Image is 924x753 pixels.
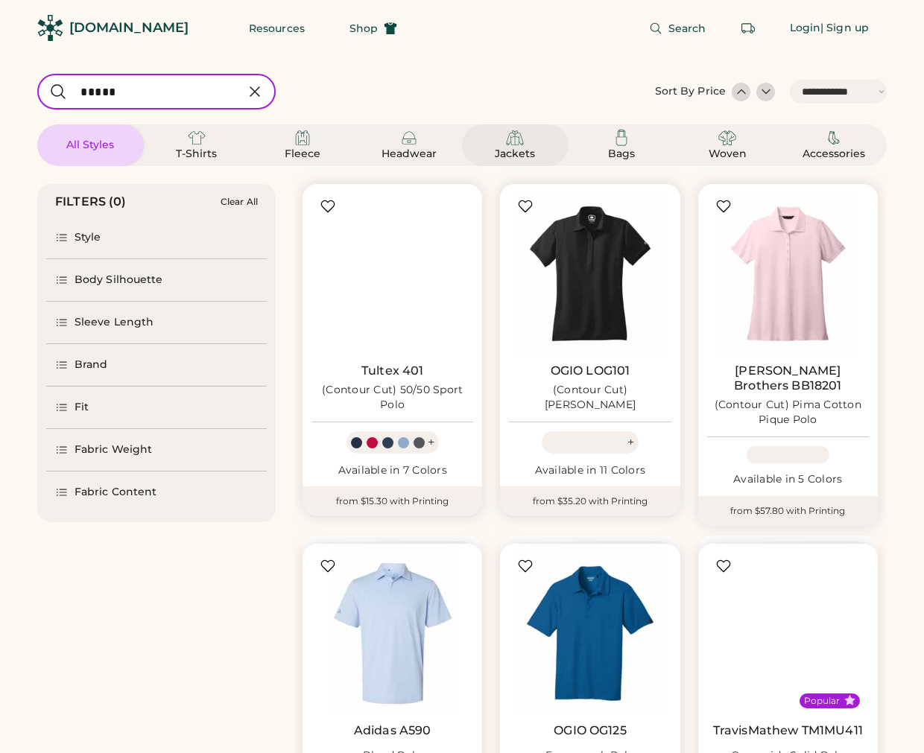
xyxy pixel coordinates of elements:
div: Login [790,21,821,36]
div: Available in 7 Colors [311,463,473,478]
img: Headwear Icon [400,129,418,147]
img: OGIO LOG101 (Contour Cut) Jewel Polo [509,193,671,355]
img: Woven Icon [718,129,736,147]
img: Adidas A590 Blend Polo [311,553,473,714]
button: Popular Style [844,695,855,706]
div: Fabric Content [75,485,156,500]
button: Retrieve an order [733,13,763,43]
button: Search [631,13,724,43]
a: TravisMathew TM1MU411 [713,723,863,738]
div: T-Shirts [163,147,230,162]
div: [DOMAIN_NAME] [69,19,189,37]
div: Body Silhouette [75,273,163,287]
img: Fleece Icon [294,129,311,147]
div: from $57.80 with Printing [698,496,878,526]
div: + [428,434,434,451]
button: Shop [332,13,415,43]
div: All Styles [57,138,124,153]
img: Tultex 401 (Contour Cut) 50/50 Sport Polo [311,193,473,355]
a: Tultex 401 [361,363,424,378]
div: | Sign up [820,21,869,36]
button: Resources [231,13,323,43]
img: Accessories Icon [825,129,843,147]
img: T-Shirts Icon [188,129,206,147]
div: (Contour Cut) 50/50 Sport Polo [311,383,473,413]
div: (Contour Cut) Pima Cotton Pique Polo [707,398,869,428]
div: from $15.30 with Printing [303,486,482,516]
div: Headwear [376,147,443,162]
div: from $35.20 with Printing [500,486,680,516]
img: Brooks Brothers BB18201 (Contour Cut) Pima Cotton Pique Polo [707,193,869,355]
div: Available in 11 Colors [509,463,671,478]
div: FILTERS (0) [55,193,127,211]
div: (Contour Cut) [PERSON_NAME] [509,383,671,413]
img: OGIO OG125 Framework Polo [509,553,671,714]
img: Jackets Icon [506,129,524,147]
img: Rendered Logo - Screens [37,15,63,41]
div: Accessories [800,147,867,162]
div: Sleeve Length [75,315,154,330]
div: Style [75,230,101,245]
div: Jackets [481,147,548,162]
div: Available in 5 Colors [707,472,869,487]
a: Adidas A590 [354,723,431,738]
a: OGIO OG125 [554,723,627,738]
div: Fit [75,400,89,415]
div: Woven [694,147,761,162]
div: Bags [588,147,655,162]
img: TravisMathew TM1MU411 Oceanside Solid Polo [707,553,869,714]
div: + [627,434,634,451]
div: Fabric Weight [75,442,152,457]
div: Popular [804,695,840,707]
div: Sort By Price [655,84,726,99]
span: Shop [349,23,378,34]
a: OGIO LOG101 [551,363,630,378]
div: Clear All [221,197,258,207]
span: Search [668,23,706,34]
a: [PERSON_NAME] Brothers BB18201 [707,363,869,393]
img: Bags Icon [613,129,630,147]
div: Fleece [269,147,336,162]
div: Brand [75,358,108,372]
